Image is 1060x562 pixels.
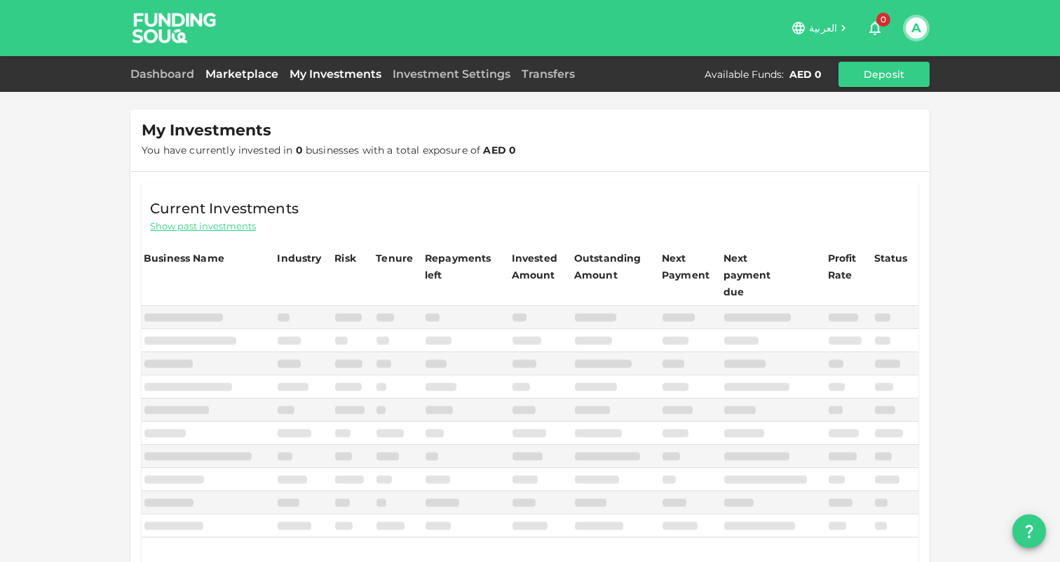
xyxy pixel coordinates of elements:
div: Invested Amount [512,250,570,283]
button: question [1012,514,1046,548]
a: Transfers [516,67,580,81]
div: Business Name [144,250,224,267]
button: Deposit [838,62,930,87]
strong: 0 [296,144,303,156]
div: Tenure [376,250,413,267]
div: Next payment due [723,250,794,300]
div: Profit Rate [828,250,870,283]
span: Show past investments [150,220,256,233]
span: 0 [876,13,890,27]
div: AED 0 [789,67,822,81]
span: العربية [809,22,837,34]
div: Next Payment [662,250,719,283]
span: You have currently invested in businesses with a total exposure of [142,144,516,156]
a: Dashboard [130,67,200,81]
div: Industry [277,250,321,267]
a: My Investments [284,67,387,81]
div: Status [874,250,909,267]
div: Available Funds : [705,67,784,81]
div: Outstanding Amount [574,250,644,283]
strong: AED 0 [483,144,516,156]
a: Marketplace [200,67,284,81]
span: My Investments [142,121,271,140]
div: Risk [334,250,362,267]
button: A [906,18,927,39]
div: Repayments left [425,250,495,283]
a: Investment Settings [387,67,516,81]
button: 0 [861,14,889,42]
span: Current Investments [150,197,299,220]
